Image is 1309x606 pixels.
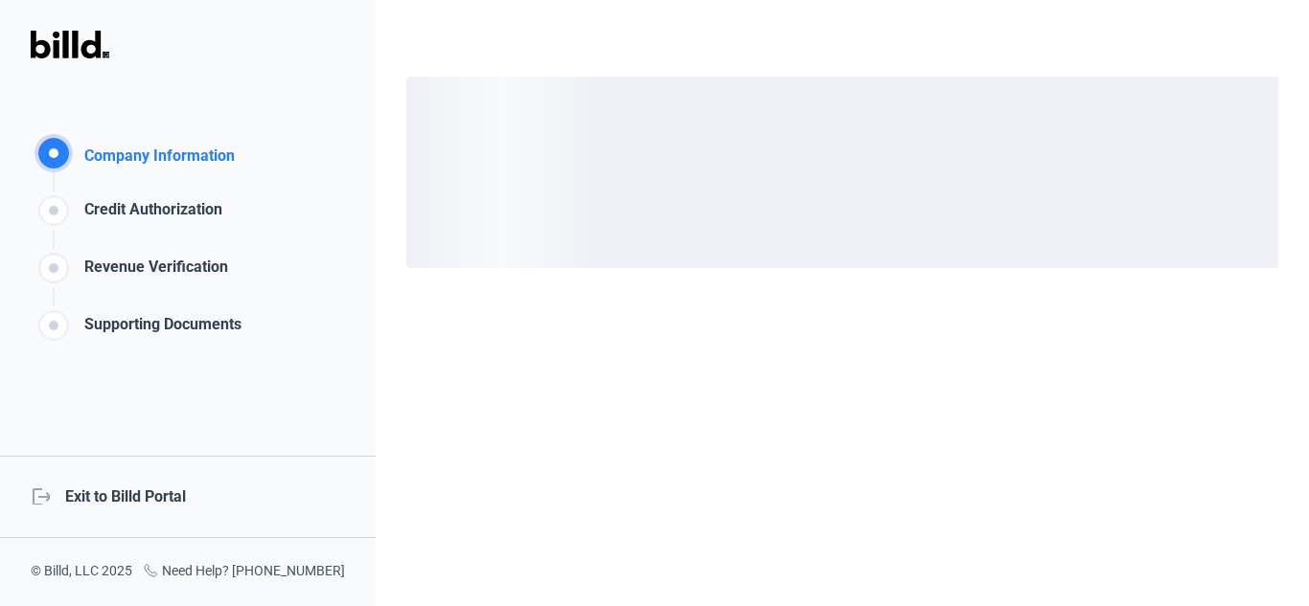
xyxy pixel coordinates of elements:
[77,145,235,172] div: Company Information
[77,313,241,345] div: Supporting Documents
[143,561,345,583] div: Need Help? [PHONE_NUMBER]
[406,77,1278,268] div: loading
[31,561,132,583] div: © Billd, LLC 2025
[31,31,109,58] img: Billd Logo
[31,485,50,505] mat-icon: logout
[77,256,228,287] div: Revenue Verification
[77,198,222,230] div: Credit Authorization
